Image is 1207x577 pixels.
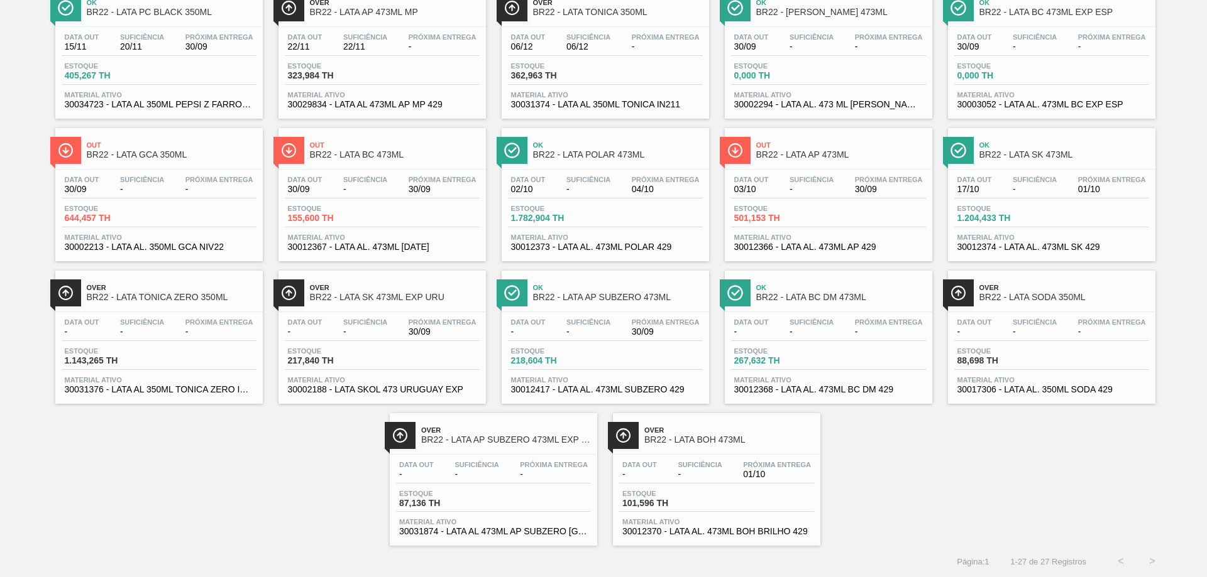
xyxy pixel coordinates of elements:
[511,327,546,337] span: -
[288,185,322,194] span: 30/09
[399,527,588,536] span: 30031874 - LATA AL 473ML AP SUBZERO URUGUAI
[399,499,487,508] span: 87,136 TH
[185,185,253,194] span: -
[511,71,599,80] span: 362,963 TH
[734,100,923,109] span: 30002294 - LATA AL. 473 ML LISA
[756,284,926,291] span: Ok
[734,205,822,212] span: Estoque
[343,318,387,326] span: Suficiência
[790,33,834,41] span: Suficiência
[288,385,477,394] span: 30002188 - LATA SKOL 473 URUGUAY EXP
[409,42,477,51] span: -
[957,185,992,194] span: 17/10
[288,100,477,109] span: 30029834 - LATA AL 473ML AP MP 429
[957,100,1146,109] span: 30003052 - LATA AL. 473ML BC EXP ESP
[288,91,477,99] span: Material ativo
[957,205,1045,212] span: Estoque
[533,8,703,17] span: BR22 - LATA TÔNICA 350ML
[409,185,477,194] span: 30/09
[65,213,153,223] span: 644,457 TH
[756,141,926,149] span: Out
[1013,327,1057,337] span: -
[288,205,376,212] span: Estoque
[951,143,966,158] img: Ícone
[632,318,700,326] span: Próxima Entrega
[65,242,253,252] span: 30002213 - LATA AL. 350ML GCA NIV22
[957,213,1045,223] span: 1.204,433 TH
[185,42,253,51] span: 30/09
[46,261,269,404] a: ÍconeOverBR22 - LATA TÔNICA ZERO 350MLData out-Suficiência-Próxima Entrega-Estoque1.143,265 THMat...
[288,71,376,80] span: 323,984 TH
[957,242,1146,252] span: 30012374 - LATA AL. 473ML SK 429
[87,293,256,302] span: BR22 - LATA TÔNICA ZERO 350ML
[185,33,253,41] span: Próxima Entrega
[511,234,700,241] span: Material ativo
[409,318,477,326] span: Próxima Entrega
[715,119,939,261] a: ÍconeOutBR22 - LATA AP 473MLData out03/10Suficiência-Próxima Entrega30/09Estoque501,153 THMateria...
[939,261,1162,404] a: ÍconeOverBR22 - LATA SODA 350MLData out-Suficiência-Próxima Entrega-Estoque88,698 THMaterial ativ...
[622,490,710,497] span: Estoque
[632,185,700,194] span: 04/10
[734,185,769,194] span: 03/10
[957,176,992,183] span: Data out
[343,185,387,194] span: -
[756,293,926,302] span: BR22 - LATA BC DM 473ML
[957,318,992,326] span: Data out
[511,91,700,99] span: Material ativo
[392,428,408,443] img: Ícone
[957,376,1146,384] span: Material ativo
[622,527,811,536] span: 30012370 - LATA AL. 473ML BOH BRILHO 429
[756,150,926,159] span: BR22 - LATA AP 473ML
[511,100,700,109] span: 30031374 - LATA AL 350ML TONICA IN211
[421,435,591,445] span: BR22 - LATA AP SUBZERO 473ML EXP URU
[120,176,164,183] span: Suficiência
[310,141,480,149] span: Out
[957,71,1045,80] span: 0,000 TH
[743,470,811,479] span: 01/10
[288,242,477,252] span: 30012367 - LATA AL. 473ML BC 429
[622,499,710,508] span: 101,596 TH
[566,176,610,183] span: Suficiência
[511,176,546,183] span: Data out
[511,385,700,394] span: 30012417 - LATA AL. 473ML SUBZERO 429
[399,461,434,468] span: Data out
[288,33,322,41] span: Data out
[310,293,480,302] span: BR22 - LATA SK 473ML EXP URU
[855,185,923,194] span: 30/09
[511,356,599,365] span: 218,604 TH
[979,141,1149,149] span: Ok
[399,490,487,497] span: Estoque
[734,176,769,183] span: Data out
[727,143,743,158] img: Ícone
[855,42,923,51] span: -
[678,470,722,479] span: -
[65,347,153,355] span: Estoque
[87,141,256,149] span: Out
[979,150,1149,159] span: BR22 - LATA SK 473ML
[1078,33,1146,41] span: Próxima Entrega
[65,33,99,41] span: Data out
[455,461,499,468] span: Suficiência
[957,33,992,41] span: Data out
[65,234,253,241] span: Material ativo
[288,376,477,384] span: Material ativo
[790,318,834,326] span: Suficiência
[855,176,923,183] span: Próxima Entrega
[622,518,811,526] span: Material ativo
[566,42,610,51] span: 06/12
[269,119,492,261] a: ÍconeOutBR22 - LATA BC 473MLData out30/09Suficiência-Próxima Entrega30/09Estoque155,600 THMateria...
[65,327,99,337] span: -
[715,261,939,404] a: ÍconeOkBR22 - LATA BC DM 473MLData out-Suficiência-Próxima Entrega-Estoque267,632 THMaterial ativ...
[288,347,376,355] span: Estoque
[310,8,480,17] span: BR22 - LATA AP 473ML MP
[185,318,253,326] span: Próxima Entrega
[957,557,989,566] span: Página : 1
[65,100,253,109] span: 30034723 - LATA AL 350ML PEPSI Z FARROUPLILHA
[734,242,923,252] span: 30012366 - LATA AL. 473ML AP 429
[511,318,546,326] span: Data out
[65,185,99,194] span: 30/09
[603,404,827,546] a: ÍconeOverBR22 - LATA BOH 473MLData out-Suficiência-Próxima Entrega01/10Estoque101,596 THMaterial ...
[734,318,769,326] span: Data out
[288,213,376,223] span: 155,600 TH
[979,284,1149,291] span: Over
